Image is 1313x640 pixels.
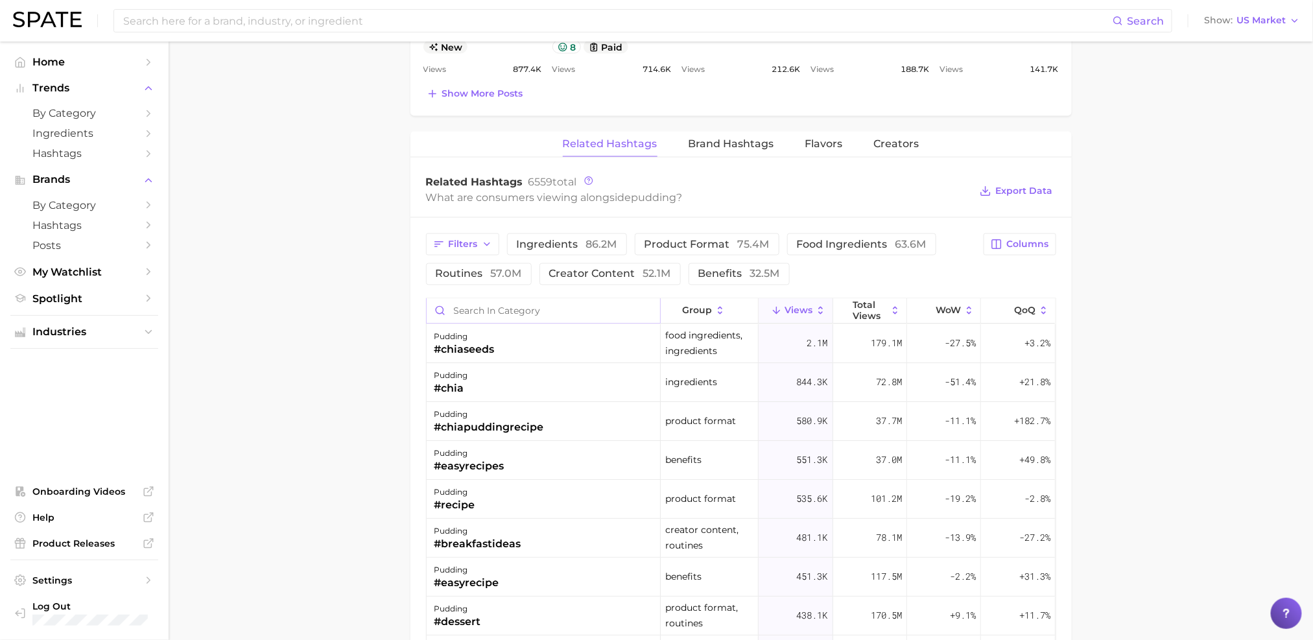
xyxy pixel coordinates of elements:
span: My Watchlist [32,266,136,278]
span: product format [665,492,736,507]
span: 438.1k [797,608,828,624]
span: food ingredients, ingredients [665,328,754,359]
span: 6559 [528,176,553,188]
span: 141.7k [1030,62,1058,77]
button: pudding#dessertproduct format, routines438.1k170.5m+9.1%+11.7% [427,597,1056,636]
span: food ingredients [797,239,927,250]
span: pudding [632,191,677,204]
a: Hashtags [10,143,158,163]
span: 37.0m [876,453,902,468]
span: 101.2m [871,492,902,507]
span: 72.8m [876,375,902,390]
button: pudding#chiapuddingrecipeproduct format580.9k37.7m-11.1%+182.7% [427,403,1056,442]
span: Related Hashtags [563,138,657,150]
div: #dessert [434,615,481,630]
span: Creators [874,138,919,150]
span: group [682,305,712,316]
span: -27.2% [1019,530,1050,546]
span: 179.1m [871,336,902,351]
div: pudding [434,368,468,384]
span: Home [32,56,136,68]
button: Industries [10,322,158,342]
span: Hashtags [32,147,136,160]
span: 117.5m [871,569,902,585]
span: 32.5m [750,268,780,280]
div: pudding [434,407,544,423]
span: US Market [1236,17,1286,24]
span: routines [436,269,522,279]
span: by Category [32,199,136,211]
span: 844.3k [797,375,828,390]
span: ingredients [517,239,617,250]
a: by Category [10,195,158,215]
span: new [423,40,468,54]
span: 86.2m [586,238,617,250]
span: Product Releases [32,538,136,549]
a: Log out. Currently logged in with e-mail jhayes@hunterpr.com. [10,597,158,630]
span: Export Data [996,185,1053,196]
span: 212.6k [772,62,800,77]
a: My Watchlist [10,262,158,282]
button: Trends [10,78,158,98]
button: group [661,299,759,324]
div: #easyrecipe [434,576,499,591]
span: +182.7% [1014,414,1050,429]
span: Log Out [32,600,148,612]
span: Posts [32,239,136,252]
span: Settings [32,575,136,586]
button: Columns [984,233,1056,255]
span: Related Hashtags [426,176,523,188]
a: Ingredients [10,123,158,143]
span: Trends [32,82,136,94]
a: Product Releases [10,534,158,553]
a: Hashtags [10,215,158,235]
span: total [528,176,577,188]
span: Flavors [805,138,843,150]
span: creator content, routines [665,523,754,554]
span: -27.5% [945,336,976,351]
span: 37.7m [876,414,902,429]
button: Show more posts [423,85,526,103]
span: product format [645,239,770,250]
span: 877.4k [514,62,542,77]
span: Views [810,62,834,77]
span: -2.2% [950,569,976,585]
div: #breakfastideas [434,537,521,552]
span: -11.1% [945,453,976,468]
button: Brands [10,170,158,189]
span: 57.0m [491,268,522,280]
span: 580.9k [797,414,828,429]
div: pudding [434,446,504,462]
button: pudding#chiaseedsfood ingredients, ingredients2.1m179.1m-27.5%+3.2% [427,325,1056,364]
button: Views [759,299,833,324]
div: #recipe [434,498,475,514]
button: Total Views [833,299,907,324]
span: Onboarding Videos [32,486,136,497]
span: ingredients [665,375,717,390]
span: 188.7k [901,62,929,77]
span: 535.6k [797,492,828,507]
span: Show more posts [442,88,523,99]
span: Views [681,62,705,77]
span: Brand Hashtags [689,138,774,150]
span: +3.2% [1024,336,1050,351]
button: Filters [426,233,499,255]
button: pudding#chiaingredients844.3k72.8m-51.4%+21.8% [427,364,1056,403]
span: QoQ [1014,305,1035,316]
span: 2.1m [807,336,828,351]
div: #chia [434,381,468,397]
button: ShowUS Market [1201,12,1303,29]
span: product format [665,414,736,429]
img: SPATE [13,12,82,27]
span: -19.2% [945,492,976,507]
span: Show [1204,17,1233,24]
div: What are consumers viewing alongside ? [426,189,971,206]
span: -11.1% [945,414,976,429]
span: +11.7% [1019,608,1050,624]
span: +49.8% [1019,453,1050,468]
span: Views [785,305,812,316]
span: benefits [665,569,702,585]
span: 170.5m [871,608,902,624]
a: Settings [10,571,158,590]
span: Views [552,62,576,77]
